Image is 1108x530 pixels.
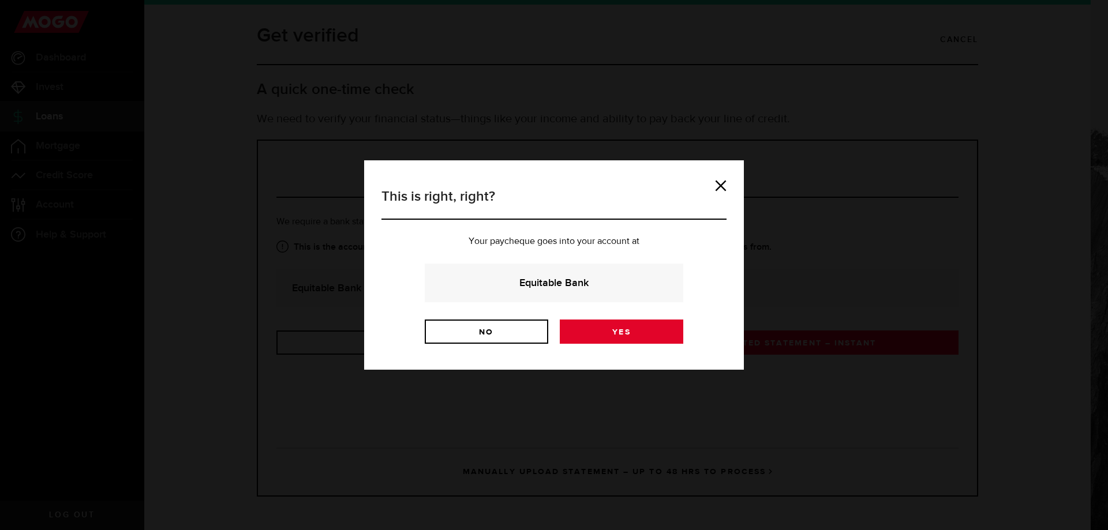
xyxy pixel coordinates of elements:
button: Open LiveChat chat widget [9,5,44,39]
a: No [425,319,548,344]
a: Yes [560,319,683,344]
strong: Equitable Bank [440,275,668,291]
h3: This is right, right? [381,186,727,220]
p: Your paycheque goes into your account at [381,237,727,246]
